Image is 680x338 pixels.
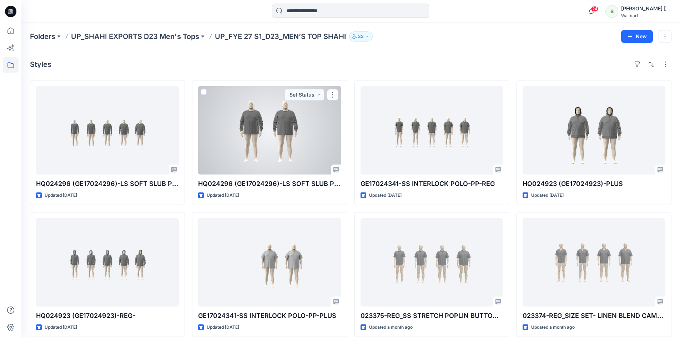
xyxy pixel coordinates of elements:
[621,30,653,43] button: New
[358,33,364,40] p: 33
[523,179,665,189] p: HQ024923 (GE17024923)-PLUS
[198,218,341,307] a: GE17024341-SS INTERLOCK POLO-PP-PLUS
[36,179,179,189] p: HQ024296 (GE17024296)-LS SOFT SLUB POCKET CREW-REG
[207,192,239,199] p: Updated [DATE]
[198,311,341,321] p: GE17024341-SS INTERLOCK POLO-PP-PLUS
[207,324,239,331] p: Updated [DATE]
[369,324,413,331] p: Updated a month ago
[523,218,665,307] a: 023374-REG_SIZE SET- LINEN BLEND CAMP SHIRT (12-08-25)
[361,86,503,175] a: GE17024341-SS INTERLOCK POLO-PP-REG
[349,31,373,41] button: 33
[531,192,564,199] p: Updated [DATE]
[36,86,179,175] a: HQ024296 (GE17024296)-LS SOFT SLUB POCKET CREW-REG
[198,86,341,175] a: HQ024296 (GE17024296)-LS SOFT SLUB POCKET CREW-PLUS
[30,60,51,69] h4: Styles
[71,31,199,41] a: UP_SHAHI EXPORTS D23 Men's Tops
[36,311,179,321] p: HQ024923 (GE17024923)-REG-
[591,6,599,12] span: 24
[361,311,503,321] p: 023375-REG_SS STRETCH POPLIN BUTTON DOWN-20-08-25
[361,179,503,189] p: GE17024341-SS INTERLOCK POLO-PP-REG
[45,324,77,331] p: Updated [DATE]
[369,192,402,199] p: Updated [DATE]
[215,31,346,41] p: UP_FYE 27 S1_D23_MEN’S TOP SHAHI
[523,311,665,321] p: 023374-REG_SIZE SET- LINEN BLEND CAMP SHIRT ([DATE])
[45,192,77,199] p: Updated [DATE]
[523,86,665,175] a: HQ024923 (GE17024923)-PLUS
[30,31,55,41] a: Folders
[36,218,179,307] a: HQ024923 (GE17024923)-REG-
[531,324,575,331] p: Updated a month ago
[605,5,618,18] div: S​
[361,218,503,307] a: 023375-REG_SS STRETCH POPLIN BUTTON DOWN-20-08-25
[198,179,341,189] p: HQ024296 (GE17024296)-LS SOFT SLUB POCKET CREW-PLUS
[621,13,671,18] div: Walmart
[621,4,671,13] div: [PERSON_NAME] ​[PERSON_NAME]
